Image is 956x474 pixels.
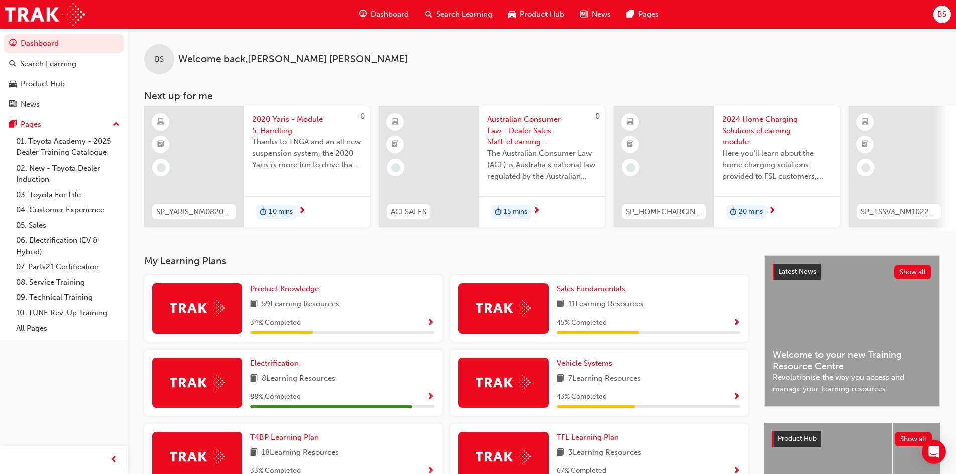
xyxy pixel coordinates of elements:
span: Australian Consumer Law - Dealer Sales Staff-eLearning module [487,114,597,148]
span: pages-icon [9,120,17,129]
h3: My Learning Plans [144,255,748,267]
span: book-icon [557,447,564,459]
a: 01. Toyota Academy - 2025 Dealer Training Catalogue [12,134,124,161]
span: book-icon [250,298,258,311]
span: booktick-icon [392,138,399,151]
span: Revolutionise the way you access and manage your learning resources. [773,372,931,394]
span: prev-icon [110,454,118,466]
img: Trak [170,449,225,464]
a: pages-iconPages [619,4,667,25]
a: Product Hub [4,75,124,93]
span: duration-icon [260,206,267,219]
span: 3 Learning Resources [568,447,641,459]
button: BS [933,6,951,23]
span: book-icon [557,298,564,311]
span: SP_YARIS_NM0820_EL_05 [156,206,232,218]
span: TFL Learning Plan [557,433,619,442]
span: Product Hub [520,9,564,20]
a: News [4,95,124,114]
span: 10 mins [269,206,293,218]
span: guage-icon [359,8,367,21]
img: Trak [476,300,531,316]
img: Trak [476,449,531,464]
img: Trak [170,300,225,316]
img: Trak [5,3,85,26]
span: book-icon [250,447,258,459]
span: up-icon [113,118,120,131]
span: guage-icon [9,39,17,48]
a: Dashboard [4,34,124,53]
a: car-iconProduct Hub [500,4,572,25]
span: T4BP Learning Plan [250,433,319,442]
span: News [592,9,611,20]
div: Search Learning [20,58,76,70]
span: news-icon [580,8,588,21]
a: search-iconSearch Learning [417,4,500,25]
span: ACLSALES [391,206,426,218]
a: Product HubShow all [772,431,932,447]
a: 06. Electrification (EV & Hybrid) [12,233,124,259]
a: 04. Customer Experience [12,202,124,218]
a: Product Knowledge [250,283,323,295]
button: Show Progress [427,391,434,403]
a: Sales Fundamentals [557,283,629,295]
span: book-icon [250,373,258,385]
span: next-icon [533,207,540,216]
a: 07. Parts21 Certification [12,259,124,275]
span: 11 Learning Resources [568,298,644,311]
span: Vehicle Systems [557,359,612,368]
span: Product Knowledge [250,284,319,293]
button: Pages [4,115,124,134]
div: Pages [21,119,41,130]
img: Trak [170,375,225,390]
a: 08. Service Training [12,275,124,290]
span: news-icon [9,100,17,109]
div: Product Hub [21,78,65,90]
span: car-icon [9,80,17,89]
span: learningRecordVerb_NONE-icon [157,163,166,172]
span: 7 Learning Resources [568,373,641,385]
span: search-icon [425,8,432,21]
span: learningRecordVerb_NONE-icon [391,163,400,172]
span: car-icon [508,8,516,21]
span: 34 % Completed [250,317,301,329]
span: 20 mins [739,206,763,218]
a: SP_HOMECHARGING_0224_EL012024 Home Charging Solutions eLearning moduleHere you'll learn about the... [614,106,840,227]
span: booktick-icon [157,138,164,151]
span: 18 Learning Resources [262,447,339,459]
span: The Australian Consumer Law (ACL) is Australia's national law regulated by the Australian Competi... [487,148,597,182]
div: News [21,99,40,110]
a: 0ACLSALESAustralian Consumer Law - Dealer Sales Staff-eLearning moduleThe Australian Consumer Law... [379,106,605,227]
span: pages-icon [627,8,634,21]
a: All Pages [12,321,124,336]
a: Vehicle Systems [557,358,616,369]
span: 43 % Completed [557,391,607,403]
span: 45 % Completed [557,317,607,329]
span: Product Hub [778,434,817,443]
span: Welcome back , [PERSON_NAME] [PERSON_NAME] [178,54,408,65]
span: booktick-icon [627,138,634,151]
span: BS [937,9,946,20]
span: learningRecordVerb_NONE-icon [861,163,870,172]
span: book-icon [557,373,564,385]
button: Show all [895,432,932,446]
span: 2024 Home Charging Solutions eLearning module [722,114,832,148]
a: 09. Technical Training [12,290,124,305]
button: Show Progress [427,317,434,329]
span: duration-icon [730,206,737,219]
span: Sales Fundamentals [557,284,625,293]
span: Here you'll learn about the home charging solutions provided to FSL customers, and the process us... [722,148,832,182]
img: Trak [476,375,531,390]
span: Electrification [250,359,299,368]
button: Show Progress [733,317,740,329]
a: Electrification [250,358,303,369]
span: 15 mins [504,206,527,218]
a: 05. Sales [12,218,124,233]
a: 03. Toyota For Life [12,187,124,203]
span: SP_TSSV3_NM1022_EL [861,206,937,218]
span: Show Progress [733,319,740,328]
span: Show Progress [733,393,740,402]
span: Search Learning [436,9,492,20]
span: 59 Learning Resources [262,298,339,311]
